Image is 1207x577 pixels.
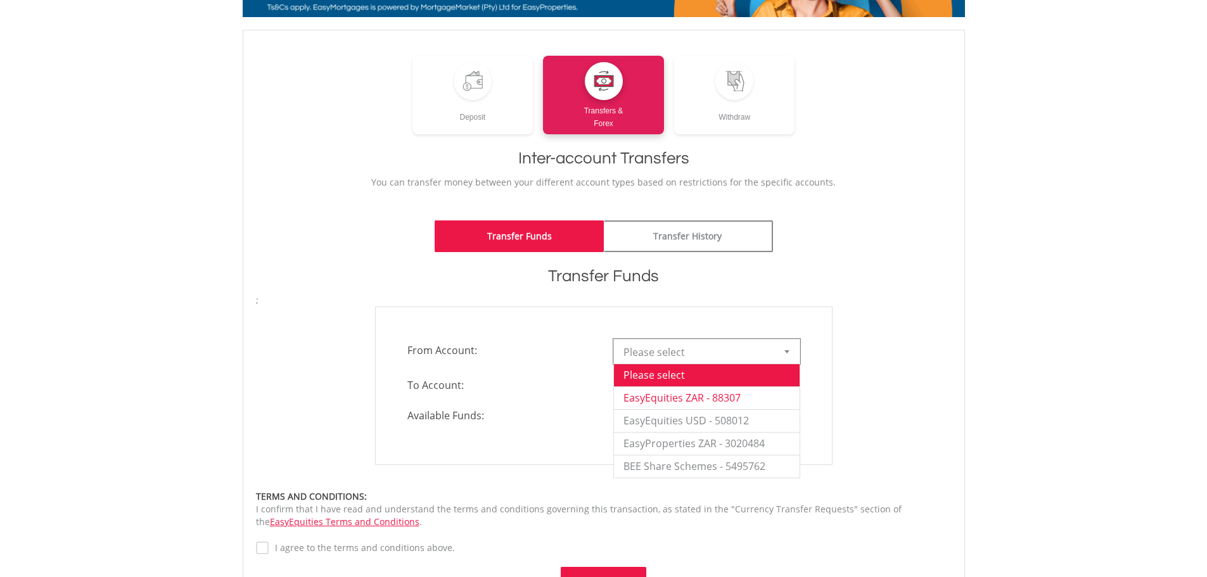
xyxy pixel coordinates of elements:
[614,386,800,409] li: EasyEquities ZAR - 88307
[614,409,800,432] li: EasyEquities USD - 508012
[398,374,604,396] span: To Account:
[543,100,664,130] div: Transfers & Forex
[398,339,604,362] span: From Account:
[435,220,604,252] a: Transfer Funds
[412,56,533,134] a: Deposit
[674,100,795,124] div: Withdraw
[256,490,952,528] div: I confirm that I have read and understand the terms and conditions governing this transaction, as...
[604,220,773,252] a: Transfer History
[398,409,604,423] span: Available Funds:
[412,100,533,124] div: Deposit
[256,265,952,288] h1: Transfer Funds
[256,176,952,189] p: You can transfer money between your different account types based on restrictions for the specifi...
[256,147,952,170] h1: Inter-account Transfers
[614,432,800,455] li: EasyProperties ZAR - 3020484
[614,364,800,386] li: Please select
[256,490,952,503] div: TERMS AND CONDITIONS:
[623,339,771,365] span: Please select
[543,56,664,134] a: Transfers &Forex
[614,455,800,478] li: BEE Share Schemes - 5495762
[269,542,455,554] label: I agree to the terms and conditions above.
[674,56,795,134] a: Withdraw
[270,516,419,528] a: EasyEquities Terms and Conditions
